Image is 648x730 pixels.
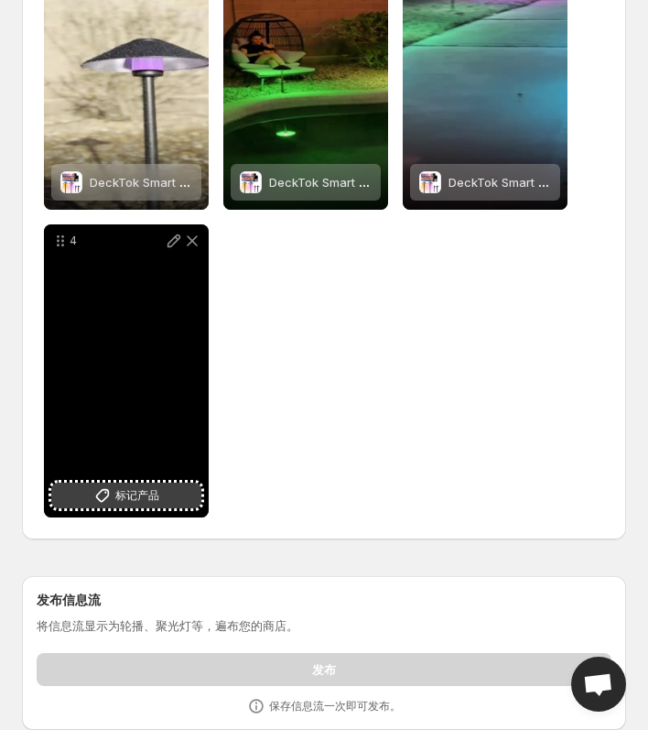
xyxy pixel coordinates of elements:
[269,175,539,190] span: DeckTok Smart Mushroom Path Lights (2-pack)
[37,616,611,635] p: 将信息流显示为轮播、聚光灯等，遍布您的商店。
[115,486,159,505] span: 标记产品
[60,171,82,193] img: DeckTok Smart Mushroom Path Lights (2-pack)
[70,234,165,248] p: 4
[51,483,201,508] button: 标记产品
[571,657,626,712] div: Open chat
[44,224,209,518] div: 4标记产品
[90,175,360,190] span: DeckTok Smart Mushroom Path Lights (2-pack)
[419,171,441,193] img: DeckTok Smart Mushroom Path Lights (2-pack)
[269,699,401,714] p: 保存信息流一次即可发布。
[37,591,611,609] h2: 发布信息流
[240,171,262,193] img: DeckTok Smart Mushroom Path Lights (2-pack)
